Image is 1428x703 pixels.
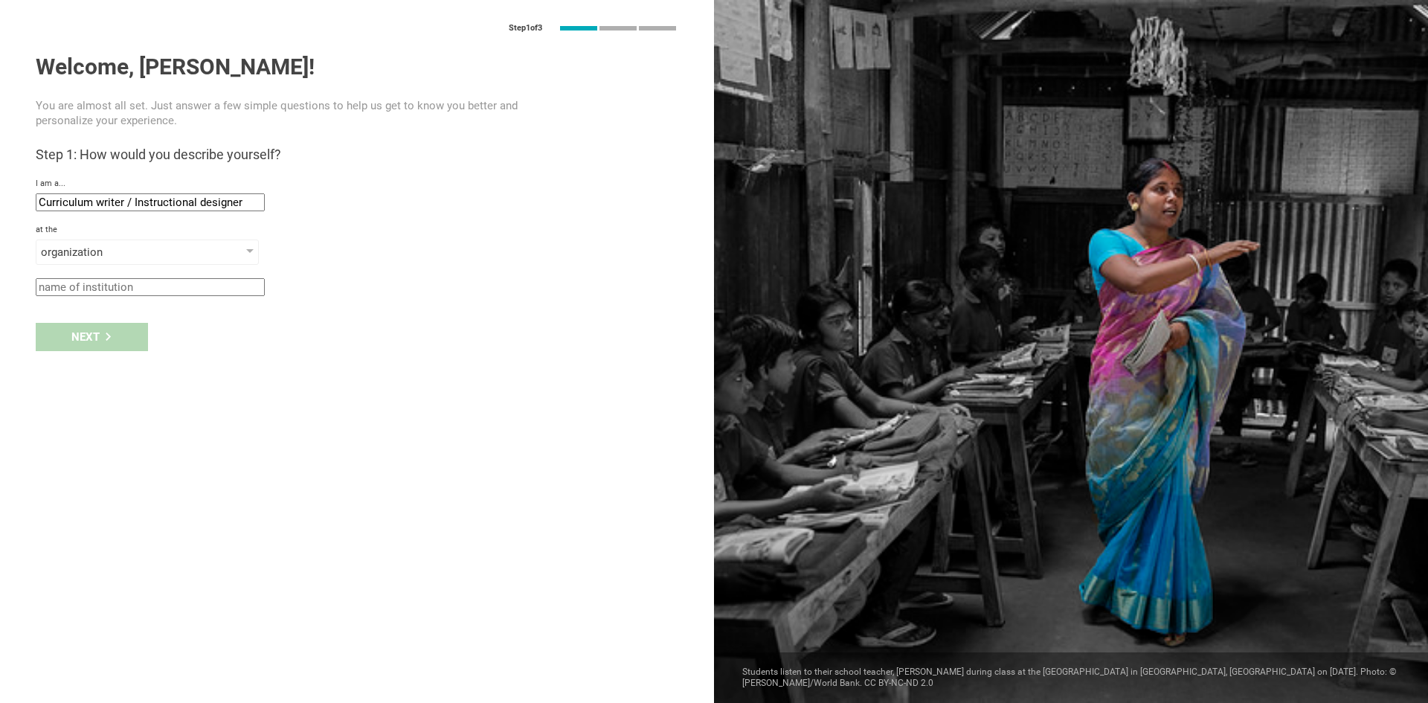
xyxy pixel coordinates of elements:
[36,179,678,189] div: I am a...
[509,23,542,33] div: Step 1 of 3
[36,146,678,164] h3: Step 1: How would you describe yourself?
[36,54,678,80] h1: Welcome, [PERSON_NAME]!
[41,245,211,260] div: organization
[36,278,265,296] input: name of institution
[36,98,550,128] p: You are almost all set. Just answer a few simple questions to help us get to know you better and ...
[714,652,1428,703] div: Students listen to their school teacher, [PERSON_NAME] during class at the [GEOGRAPHIC_DATA] in [...
[36,193,265,211] input: role that defines you
[36,225,678,235] div: at the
